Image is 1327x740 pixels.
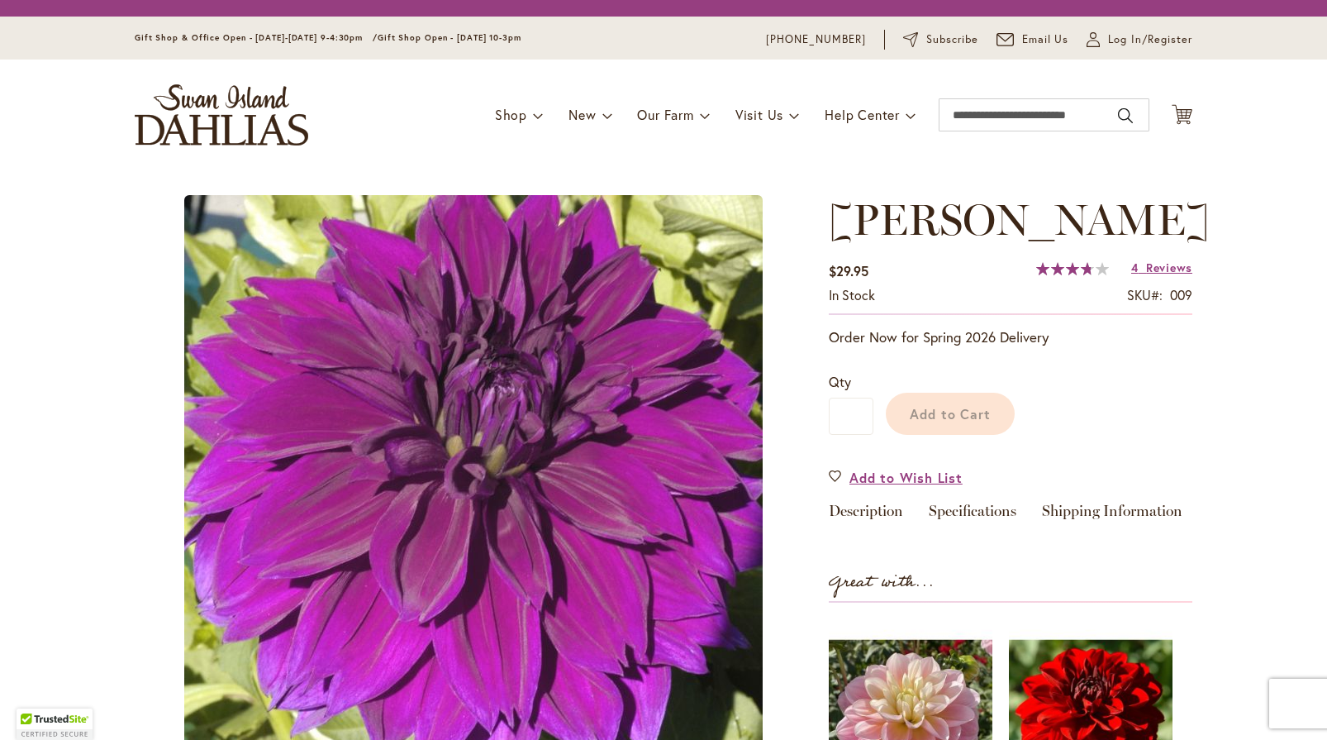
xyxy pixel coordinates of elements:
span: 4 [1131,260,1139,275]
span: Log In/Register [1108,31,1192,48]
div: 75% [1036,262,1109,275]
span: In stock [829,286,875,303]
a: store logo [135,84,308,146]
span: Reviews [1146,260,1192,275]
span: Qty [829,373,851,390]
span: New [568,106,596,123]
button: Search [1118,103,1133,129]
span: Subscribe [926,31,978,48]
span: Add to Wish List [849,468,963,487]
a: Add to Wish List [829,468,963,487]
a: 4 Reviews [1131,260,1192,275]
p: Order Now for Spring 2026 Delivery [829,327,1192,347]
div: Availability [829,286,875,305]
span: Gift Shop & Office Open - [DATE]-[DATE] 9-4:30pm / [135,32,378,43]
span: Shop [495,106,527,123]
span: Our Farm [637,106,693,123]
span: Gift Shop Open - [DATE] 10-3pm [378,32,521,43]
span: Email Us [1022,31,1069,48]
a: Log In/Register [1087,31,1192,48]
a: [PHONE_NUMBER] [766,31,866,48]
span: Help Center [825,106,900,123]
span: $29.95 [829,262,868,279]
a: Description [829,504,903,528]
a: Shipping Information [1042,504,1182,528]
div: 009 [1170,286,1192,305]
div: Detailed Product Info [829,504,1192,528]
a: Specifications [929,504,1016,528]
span: [PERSON_NAME] [829,193,1210,246]
a: Subscribe [903,31,978,48]
strong: Great with... [829,569,935,596]
strong: SKU [1127,286,1163,303]
span: Visit Us [735,106,783,123]
div: TrustedSite Certified [17,709,93,740]
a: Email Us [996,31,1069,48]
